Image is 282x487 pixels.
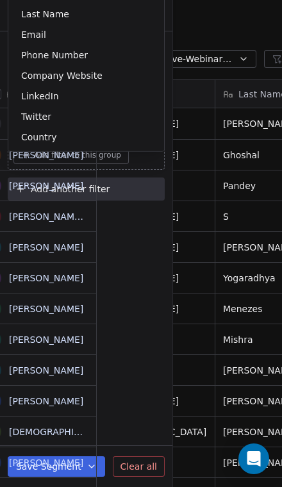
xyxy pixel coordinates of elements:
[21,69,103,82] span: Company Website
[21,110,51,123] span: Twitter
[21,28,46,41] span: Email
[21,8,69,21] span: Last Name
[21,90,59,103] span: LinkedIn
[21,49,88,62] span: Phone Number
[21,131,57,144] span: Country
